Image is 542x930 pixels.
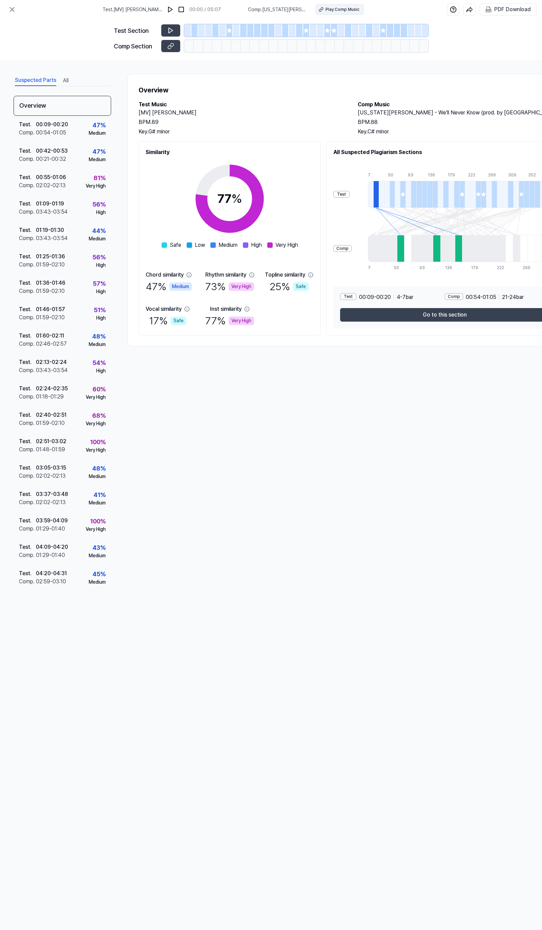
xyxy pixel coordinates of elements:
[89,156,106,163] div: Medium
[19,551,36,559] div: Comp .
[36,340,67,348] div: 02:46 - 02:57
[528,172,534,178] div: 352
[89,341,106,348] div: Medium
[93,173,106,182] div: 81 %
[466,293,496,301] span: 00:54 - 01:05
[19,569,36,578] div: Test .
[19,313,36,322] div: Comp .
[19,340,36,348] div: Comp .
[139,101,344,109] h2: Test Music
[419,265,426,271] div: 93
[92,121,106,130] div: 47 %
[368,172,373,178] div: 7
[36,464,66,472] div: 03:05 - 03:15
[19,234,36,242] div: Comp .
[394,265,401,271] div: 50
[146,279,192,294] div: 47 %
[19,121,36,129] div: Test .
[36,385,68,393] div: 02:24 - 02:35
[368,265,375,271] div: 7
[36,279,65,287] div: 01:36 - 01:46
[466,6,473,13] img: share
[205,271,246,279] div: Rhythm similarity
[275,241,298,249] span: Very High
[19,490,36,498] div: Test .
[86,420,106,427] div: Very High
[36,261,65,269] div: 01:59 - 02:10
[408,172,413,178] div: 93
[92,226,106,235] div: 44 %
[96,367,106,374] div: High
[19,437,36,446] div: Test .
[63,75,68,86] button: All
[205,313,254,328] div: 77 %
[428,172,433,178] div: 136
[19,446,36,454] div: Comp .
[19,181,36,190] div: Comp .
[36,393,64,401] div: 01:18 - 01:29
[189,6,221,13] div: 00:00 / 05:07
[36,411,66,419] div: 02:40 - 02:51
[19,498,36,506] div: Comp .
[488,172,494,178] div: 266
[89,552,106,559] div: Medium
[36,147,68,155] div: 00:42 - 00:53
[210,305,242,313] div: Inst similarity
[229,317,254,325] div: Very High
[484,4,532,15] button: PDF Download
[92,147,106,156] div: 47 %
[96,262,106,269] div: High
[139,118,344,126] div: BPM. 89
[231,191,242,206] span: %
[94,305,106,315] div: 51 %
[178,6,185,13] img: stop
[93,490,106,499] div: 41 %
[36,490,68,498] div: 03:37 - 03:48
[468,172,474,178] div: 222
[146,271,184,279] div: Chord similarity
[251,241,262,249] span: High
[86,447,106,454] div: Very High
[14,96,111,116] div: Overview
[450,6,457,13] img: help
[92,464,106,473] div: 48 %
[36,305,65,313] div: 01:46 - 01:57
[170,241,181,249] span: Safe
[19,578,36,586] div: Comp .
[36,358,67,366] div: 02:13 - 02:24
[93,279,106,288] div: 57 %
[36,525,65,533] div: 01:29 - 01:40
[19,226,36,234] div: Test .
[114,26,157,35] div: Test Section
[36,472,66,480] div: 02:02 - 02:13
[19,517,36,525] div: Test .
[92,200,106,209] div: 56 %
[36,419,65,427] div: 01:59 - 02:10
[89,579,106,586] div: Medium
[36,578,66,586] div: 02:59 - 03:10
[316,4,364,15] button: Play Comp Music
[485,6,492,13] img: PDF Download
[92,253,106,262] div: 56 %
[36,173,66,181] div: 00:55 - 01:06
[19,385,36,393] div: Test .
[36,253,65,261] div: 01:25 - 01:36
[146,305,182,313] div: Vocal similarity
[36,551,65,559] div: 01:29 - 01:40
[333,245,352,252] div: Comp
[248,6,308,13] span: Comp . [US_STATE][PERSON_NAME] - We'll Never Know (prod. by [GEOGRAPHIC_DATA])
[96,288,106,295] div: High
[36,234,68,242] div: 03:43 - 03:54
[19,200,36,208] div: Test .
[36,287,65,295] div: 01:59 - 02:10
[19,305,36,313] div: Test .
[19,525,36,533] div: Comp .
[340,293,356,300] div: Test
[217,190,242,208] div: 77
[36,366,68,374] div: 03:43 - 03:54
[19,208,36,216] div: Comp .
[92,332,106,341] div: 48 %
[19,366,36,374] div: Comp .
[149,313,186,328] div: 17 %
